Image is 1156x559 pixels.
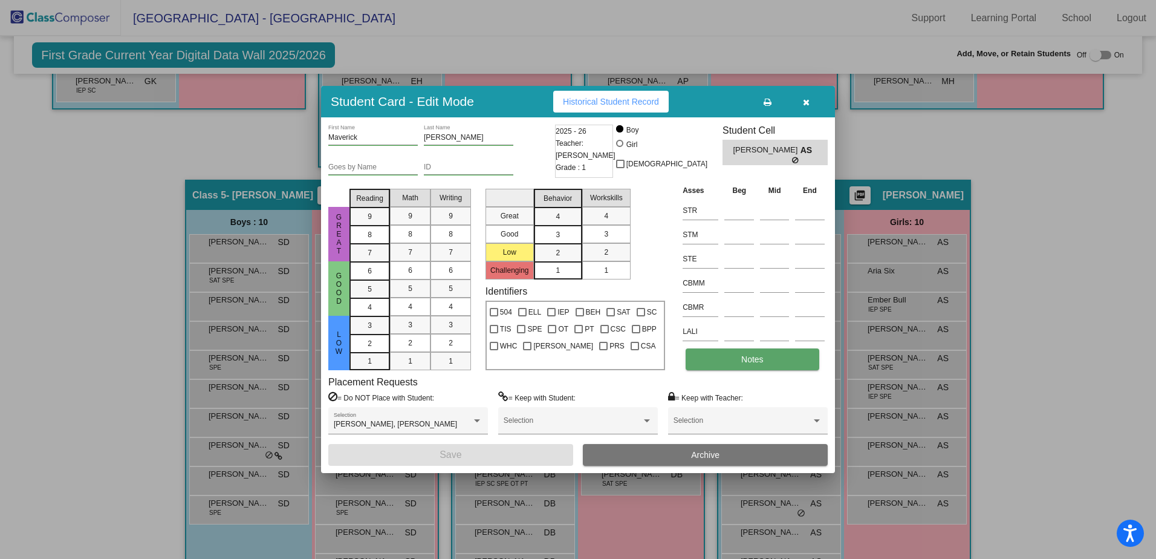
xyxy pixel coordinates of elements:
[792,184,828,197] th: End
[368,356,372,367] span: 1
[368,211,372,222] span: 9
[449,319,453,330] span: 3
[642,322,657,336] span: BPP
[449,247,453,258] span: 7
[449,356,453,367] span: 1
[556,125,586,137] span: 2025 - 26
[563,97,659,106] span: Historical Student Record
[500,305,512,319] span: 504
[683,201,718,220] input: assessment
[440,192,462,203] span: Writing
[440,449,461,460] span: Save
[626,125,639,136] div: Boy
[586,305,601,319] span: BEH
[368,284,372,295] span: 5
[533,339,593,353] span: [PERSON_NAME]
[527,322,542,336] span: SPE
[500,339,518,353] span: WHC
[556,211,560,222] span: 4
[408,229,412,240] span: 8
[556,137,615,162] span: Teacher: [PERSON_NAME]
[408,319,412,330] span: 3
[485,286,527,297] label: Identifiers
[544,193,572,204] span: Behavior
[611,322,626,336] span: CSC
[641,339,656,353] span: CSA
[331,94,474,109] h3: Student Card - Edit Mode
[449,265,453,276] span: 6
[683,250,718,268] input: assessment
[408,283,412,294] span: 5
[683,322,718,341] input: assessment
[368,320,372,331] span: 3
[609,339,625,353] span: PRS
[449,338,453,348] span: 2
[583,444,828,466] button: Archive
[402,192,418,203] span: Math
[408,211,412,221] span: 9
[556,265,560,276] span: 1
[334,272,345,306] span: Good
[722,125,828,136] h3: Student Cell
[558,322,568,336] span: OT
[368,247,372,258] span: 7
[757,184,792,197] th: Mid
[449,283,453,294] span: 5
[683,298,718,316] input: assessment
[626,139,638,150] div: Girl
[328,163,418,172] input: goes by name
[408,338,412,348] span: 2
[556,229,560,240] span: 3
[590,192,623,203] span: Workskills
[449,229,453,240] span: 8
[556,162,586,174] span: Grade : 1
[500,322,511,336] span: TIS
[585,322,594,336] span: PT
[498,391,576,404] label: = Keep with Student:
[328,376,418,388] label: Placement Requests
[408,247,412,258] span: 7
[328,444,573,466] button: Save
[356,193,383,204] span: Reading
[557,305,569,319] span: IEP
[368,338,372,349] span: 2
[686,348,819,370] button: Notes
[408,301,412,312] span: 4
[683,226,718,244] input: assessment
[683,274,718,292] input: assessment
[691,450,719,460] span: Archive
[556,247,560,258] span: 2
[334,420,457,428] span: [PERSON_NAME], [PERSON_NAME]
[800,144,817,157] span: AS
[334,213,345,255] span: Great
[668,391,743,404] label: = Keep with Teacher:
[368,229,372,240] span: 8
[647,305,657,319] span: SC
[604,265,608,276] span: 1
[334,330,345,356] span: Low
[528,305,541,319] span: ELL
[408,356,412,367] span: 1
[680,184,721,197] th: Asses
[328,391,434,404] label: = Do NOT Place with Student:
[721,184,757,197] th: Beg
[368,266,372,276] span: 6
[626,157,707,171] span: [DEMOGRAPHIC_DATA]
[617,305,630,319] span: SAT
[604,229,608,240] span: 3
[449,211,453,221] span: 9
[368,302,372,313] span: 4
[408,265,412,276] span: 6
[553,91,669,113] button: Historical Student Record
[604,211,608,221] span: 4
[449,301,453,312] span: 4
[733,144,800,157] span: [PERSON_NAME]
[741,355,764,364] span: Notes
[604,247,608,258] span: 2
